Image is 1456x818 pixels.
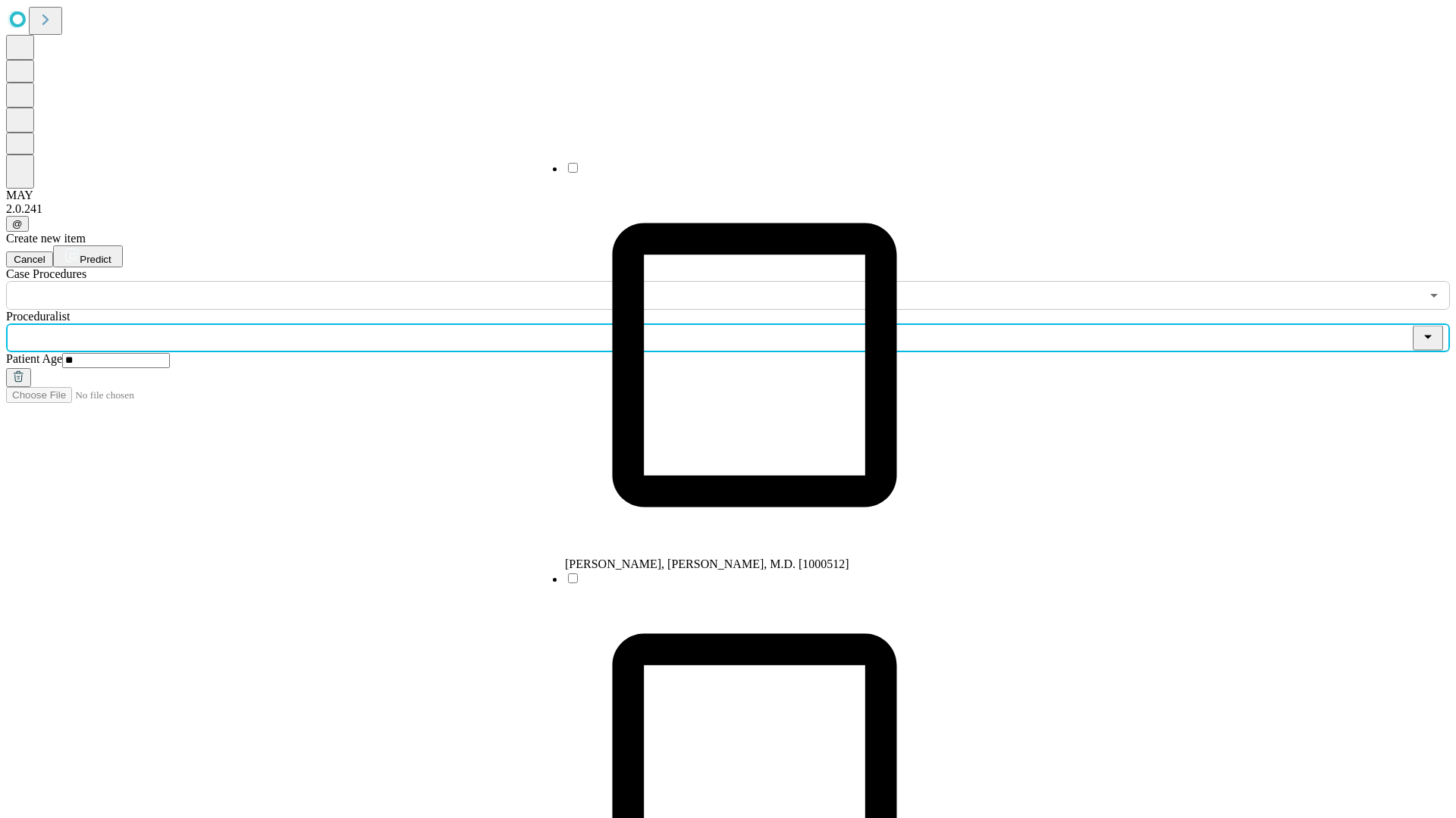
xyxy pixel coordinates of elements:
[6,251,53,267] button: Cancel
[53,245,123,267] button: Predict
[12,218,23,229] span: @
[565,557,849,570] span: [PERSON_NAME], [PERSON_NAME], M.D. [1000512]
[6,352,62,365] span: Patient Age
[6,202,1450,216] div: 2.0.241
[80,254,111,265] span: Predict
[6,267,86,280] span: Scheduled Procedure
[6,216,29,232] button: @
[1423,285,1445,306] button: Open
[14,254,45,265] span: Cancel
[6,232,86,245] span: Create new item
[6,189,1450,202] div: MAY
[1413,326,1443,351] button: Close
[6,310,70,323] span: Proceduralist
